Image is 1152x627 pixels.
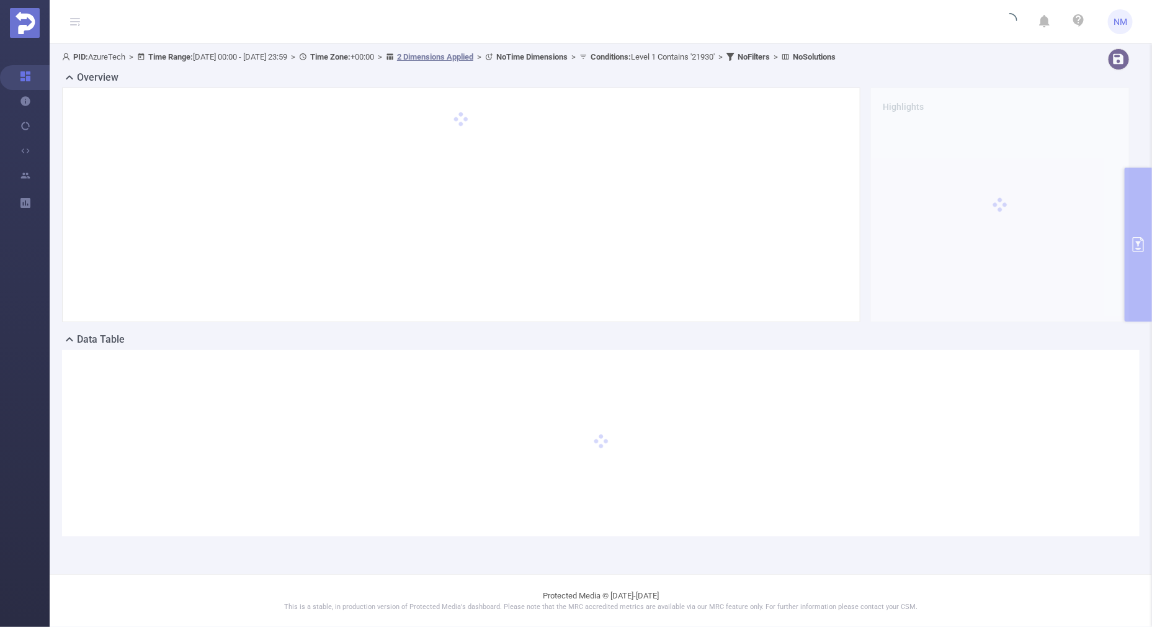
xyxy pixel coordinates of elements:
b: Time Zone: [310,52,351,61]
span: > [715,52,726,61]
span: > [287,52,299,61]
span: > [568,52,579,61]
span: > [374,52,386,61]
h2: Data Table [77,332,125,347]
b: PID: [73,52,88,61]
i: icon: user [62,53,73,61]
span: > [770,52,782,61]
b: No Time Dimensions [496,52,568,61]
span: Level 1 Contains '21930' [591,52,715,61]
i: icon: loading [1002,13,1017,30]
b: No Solutions [793,52,836,61]
img: Protected Media [10,8,40,38]
h2: Overview [77,70,118,85]
b: Time Range: [148,52,193,61]
span: AzureTech [DATE] 00:00 - [DATE] 23:59 +00:00 [62,52,836,61]
b: Conditions : [591,52,631,61]
footer: Protected Media © [DATE]-[DATE] [50,574,1152,627]
u: 2 Dimensions Applied [397,52,473,61]
span: NM [1114,9,1127,34]
b: No Filters [738,52,770,61]
span: > [473,52,485,61]
p: This is a stable, in production version of Protected Media's dashboard. Please note that the MRC ... [81,602,1121,613]
span: > [125,52,137,61]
